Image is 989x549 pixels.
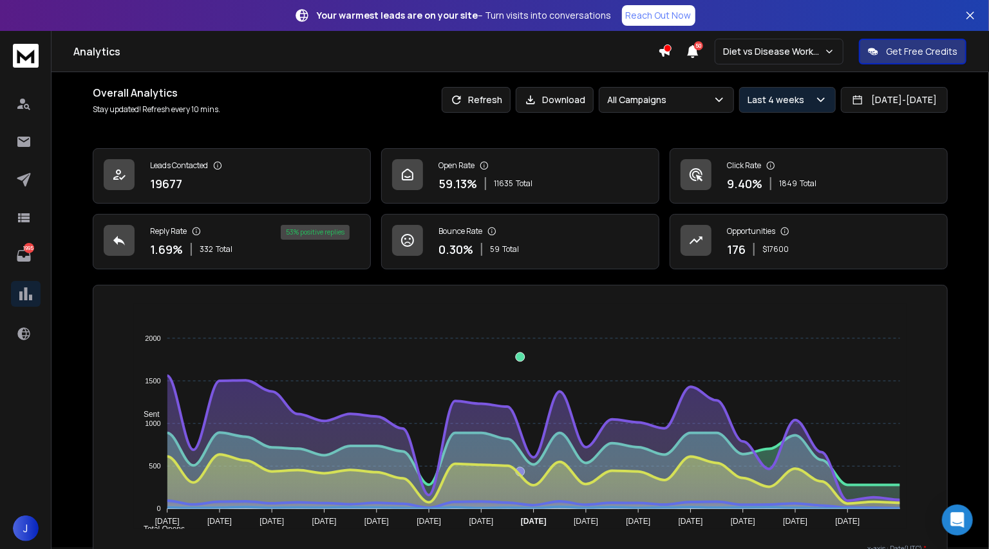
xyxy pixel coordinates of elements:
[886,45,957,58] p: Get Free Credits
[417,517,441,526] tspan: [DATE]
[607,93,672,106] p: All Campaigns
[679,517,703,526] tspan: [DATE]
[150,160,208,171] p: Leads Contacted
[516,178,532,189] span: Total
[762,244,789,255] p: $ 17600
[521,517,547,526] tspan: [DATE]
[779,178,797,189] span: 1849
[670,214,948,269] a: Opportunities176$17600
[364,517,389,526] tspan: [DATE]
[200,244,213,255] span: 332
[317,9,478,21] strong: Your warmest leads are on your site
[134,410,160,419] span: Sent
[574,517,598,526] tspan: [DATE]
[145,334,160,342] tspan: 2000
[149,462,160,470] tspan: 500
[93,104,220,115] p: Stay updated! Refresh every 10 mins.
[145,419,160,427] tspan: 1000
[502,244,519,255] span: Total
[438,175,477,193] p: 59.13 %
[145,377,160,385] tspan: 1500
[727,240,746,258] p: 176
[438,160,475,171] p: Open Rate
[93,148,371,204] a: Leads Contacted19677
[800,178,816,189] span: Total
[157,505,161,512] tspan: 0
[626,517,651,526] tspan: [DATE]
[841,87,948,113] button: [DATE]-[DATE]
[93,85,220,101] h1: Overall Analytics
[694,41,703,50] span: 50
[626,9,692,22] p: Reach Out Now
[93,214,371,269] a: Reply Rate1.69%332Total53% positive replies
[281,225,350,240] div: 53 % positive replies
[24,243,34,253] p: 1995
[13,515,39,541] button: J
[542,93,585,106] p: Download
[942,505,973,535] div: Open Intercom Messenger
[207,517,232,526] tspan: [DATE]
[859,39,966,64] button: Get Free Credits
[381,214,659,269] a: Bounce Rate0.30%59Total
[73,44,658,59] h1: Analytics
[727,160,761,171] p: Click Rate
[150,175,182,193] p: 19677
[783,517,807,526] tspan: [DATE]
[836,517,860,526] tspan: [DATE]
[438,226,482,236] p: Bounce Rate
[442,87,511,113] button: Refresh
[11,243,37,269] a: 1995
[469,517,494,526] tspan: [DATE]
[748,93,809,106] p: Last 4 weeks
[150,240,183,258] p: 1.69 %
[155,517,180,526] tspan: [DATE]
[468,93,502,106] p: Refresh
[259,517,284,526] tspan: [DATE]
[438,240,473,258] p: 0.30 %
[490,244,500,255] span: 59
[723,45,824,58] p: Diet vs Disease Workspace
[134,525,185,534] span: Total Opens
[317,9,612,22] p: – Turn visits into conversations
[622,5,695,26] a: Reach Out Now
[731,517,755,526] tspan: [DATE]
[494,178,513,189] span: 11635
[727,175,762,193] p: 9.40 %
[727,226,775,236] p: Opportunities
[150,226,187,236] p: Reply Rate
[670,148,948,204] a: Click Rate9.40%1849Total
[312,517,337,526] tspan: [DATE]
[381,148,659,204] a: Open Rate59.13%11635Total
[516,87,594,113] button: Download
[13,44,39,68] img: logo
[216,244,232,255] span: Total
